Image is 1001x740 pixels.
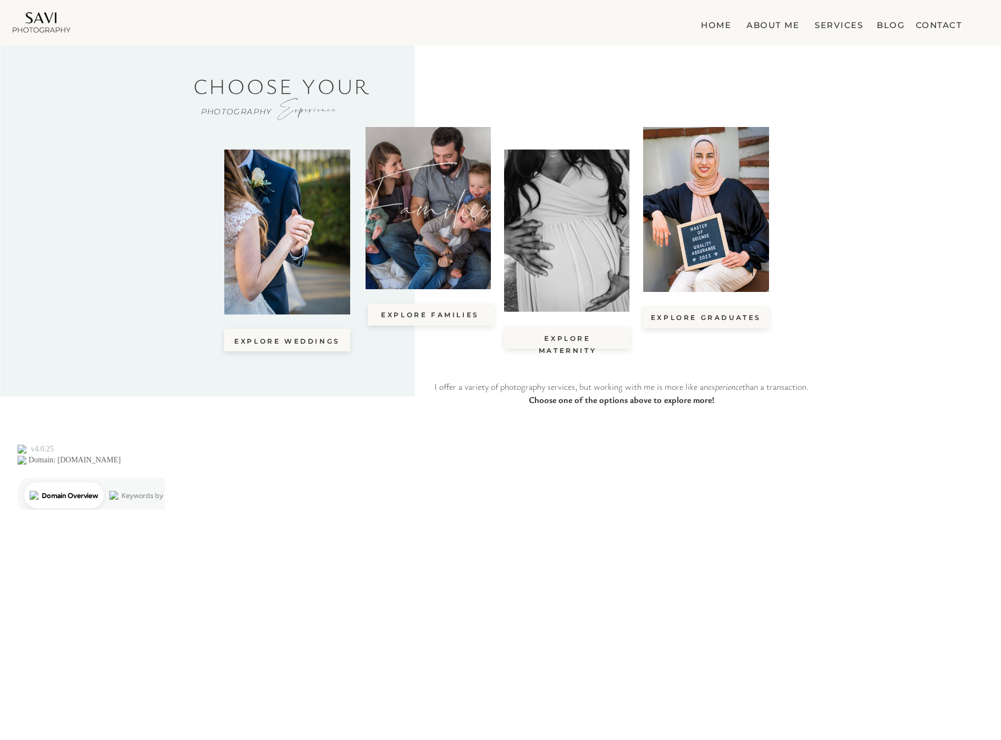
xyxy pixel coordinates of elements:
[378,309,483,321] a: explore Families
[650,312,762,323] a: explore Graduates
[360,158,492,251] i: Families
[193,71,371,100] span: Choose your
[279,95,337,122] i: experience
[109,64,118,73] img: tab_keywords_by_traffic_grey.svg
[29,29,121,37] div: Domain: [DOMAIN_NAME]
[238,196,327,253] i: Weddings
[915,18,962,29] a: contact
[42,65,98,72] div: Domain Overview
[812,18,865,29] a: Services
[31,18,54,26] div: v 4.0.25
[121,65,185,72] div: Keywords by Traffic
[529,394,715,406] b: Choose one of the options above to explore more!
[423,380,821,405] p: I offer a variety of photography services, but working with me is more like an than a transaction.
[666,170,746,213] i: Graduates
[30,64,38,73] img: tab_domain_overview_orange.svg
[201,107,272,117] i: Photography
[514,200,612,258] i: Maternity
[18,29,26,37] img: website_grey.svg
[875,18,905,29] a: blog
[233,337,342,344] a: explore Weddings
[514,333,622,344] a: explore Maternity
[708,380,742,393] i: experience
[698,18,731,29] a: home
[18,18,26,26] img: logo_orange.svg
[740,18,799,29] a: about me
